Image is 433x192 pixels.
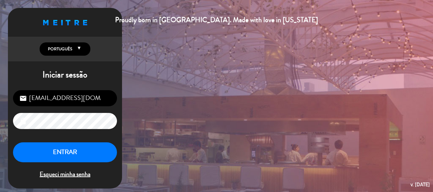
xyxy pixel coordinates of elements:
input: Correio eletrônico [13,90,117,106]
i: email [19,95,27,102]
span: Português [46,46,72,52]
span: Esqueci minha senha [13,169,117,180]
i: lock [19,117,27,125]
h1: Iniciar sessão [8,70,122,80]
button: ENTRAR [13,142,117,162]
div: v. [DATE] [410,180,430,189]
